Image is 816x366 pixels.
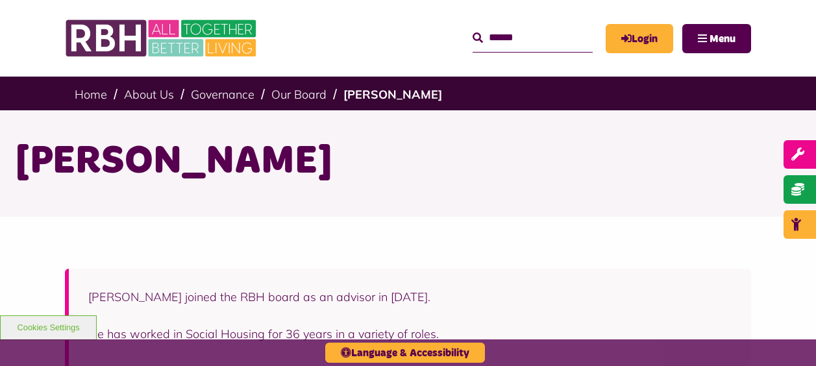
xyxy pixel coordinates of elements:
[65,13,260,64] img: RBH
[325,343,485,363] button: Language & Accessibility
[758,308,816,366] iframe: Netcall Web Assistant for live chat
[343,87,442,102] a: [PERSON_NAME]
[606,24,673,53] a: MyRBH
[75,87,107,102] a: Home
[16,136,801,187] h1: [PERSON_NAME]
[191,87,254,102] a: Governance
[682,24,751,53] button: Navigation
[124,87,174,102] a: About Us
[271,87,327,102] a: Our Board
[88,289,430,304] span: [PERSON_NAME] joined the RBH board as an advisor in [DATE].
[88,326,439,341] span: He has worked in Social Housing for 36 years in a variety of roles.
[710,34,736,44] span: Menu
